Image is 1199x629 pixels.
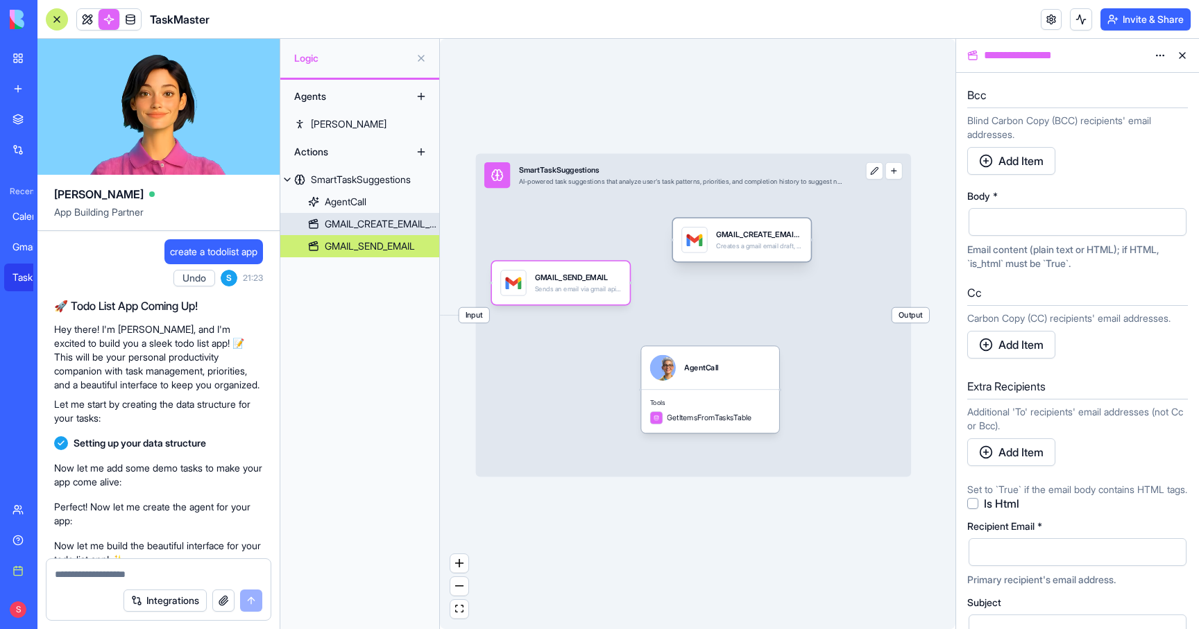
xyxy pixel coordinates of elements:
[492,261,630,304] div: GMAIL_SEND_EMAILSends an email via gmail api using the authenticated user's google profile displa...
[459,308,488,323] span: Input
[280,169,439,191] a: SmartTaskSuggestions
[325,195,366,209] div: AgentCall
[280,235,439,257] a: GMAIL_SEND_EMAIL
[54,461,263,489] p: Now let me add some demo tasks to make your app come alive:
[54,397,263,425] p: Let me start by creating the data structure for your tasks:
[641,346,779,433] div: AgentCallToolsGetItemsFromTasksTable
[967,284,1188,301] h5: Cc
[673,218,811,261] div: GMAIL_CREATE_EMAIL_DRAFTCreates a gmail email draft, supporting to/cc/bcc, subject, plain/html bo...
[10,10,96,29] img: logo
[54,322,263,392] p: Hey there! I'm [PERSON_NAME], and I'm excited to build you a sleek todo list app! 📝 This will be ...
[54,539,263,567] p: Now let me build the beautiful interface for your todo list app! ✨
[243,273,263,284] span: 21:23
[684,363,718,374] div: AgentCall
[650,399,771,407] span: Tools
[892,308,930,323] span: Output
[1100,8,1191,31] button: Invite & Share
[967,114,1188,141] div: Blind Carbon Copy (BCC) recipients' email addresses.
[967,311,1188,325] div: Carbon Copy (CC) recipients' email addresses.
[280,213,439,235] a: GMAIL_CREATE_EMAIL_DRAFT
[287,85,398,107] div: Agents
[4,203,60,230] a: Calendar Command Center
[54,205,263,230] span: App Building Partner
[967,598,1001,608] span: Subject
[450,554,468,573] button: zoom in
[173,270,215,286] button: Undo
[967,378,1188,395] h5: Extra Recipients
[967,522,1035,531] span: Recipient Email
[535,272,621,283] div: GMAIL_SEND_EMAIL
[4,264,60,291] a: TaskMaster
[667,413,751,424] span: GetItemsFromTasksTable
[519,178,842,186] div: AI-powered task suggestions that analyze user's task patterns, priorities, and completion history...
[124,589,207,612] button: Integrations
[984,497,1019,510] label: Is Html
[74,436,206,450] span: Setting up your data structure
[967,87,1188,103] h5: Bcc
[476,154,912,477] div: InputSmartTaskSuggestionsAI-powered task suggestions that analyze user's task patterns, prioritie...
[294,51,410,65] span: Logic
[519,164,842,175] div: SmartTaskSuggestions
[967,331,1055,359] button: Add Item
[311,117,386,131] div: [PERSON_NAME]
[967,483,1188,497] div: Set to `True` if the email body contains HTML tags.
[967,243,1188,270] div: Email content (plain text or HTML); if HTML, `is_html` must be `True`.
[280,113,439,135] a: [PERSON_NAME]
[4,233,60,261] a: Gmail Hub
[12,209,51,223] div: Calendar Command Center
[967,147,1055,175] button: Add Item
[325,217,439,231] div: GMAIL_CREATE_EMAIL_DRAFT
[287,141,398,163] div: Actions
[967,191,990,201] span: Body
[12,240,51,254] div: Gmail Hub
[716,242,802,250] div: Creates a gmail email draft, supporting to/cc/bcc, subject, plain/html body (ensure `is html=true...
[450,577,468,596] button: zoom out
[311,173,411,187] div: SmartTaskSuggestions
[280,191,439,213] a: AgentCall
[12,270,51,284] div: TaskMaster
[170,245,257,259] span: create a todolist app
[535,285,621,293] div: Sends an email via gmail api using the authenticated user's google profile display name, requirin...
[716,229,802,240] div: GMAIL_CREATE_EMAIL_DRAFT
[54,186,144,203] span: [PERSON_NAME]
[4,186,33,197] span: Recent
[967,405,1188,433] div: Additional 'To' recipients' email addresses (not Cc or Bcc).
[10,601,26,618] span: S
[967,573,1188,587] div: Primary recipient's email address.
[54,500,263,528] p: Perfect! Now let me create the agent for your app:
[54,298,263,314] h2: 🚀 Todo List App Coming Up!
[325,239,415,253] div: GMAIL_SEND_EMAIL
[150,11,210,28] h1: TaskMaster
[221,270,237,286] span: S
[967,438,1055,466] button: Add Item
[450,600,468,619] button: fit view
